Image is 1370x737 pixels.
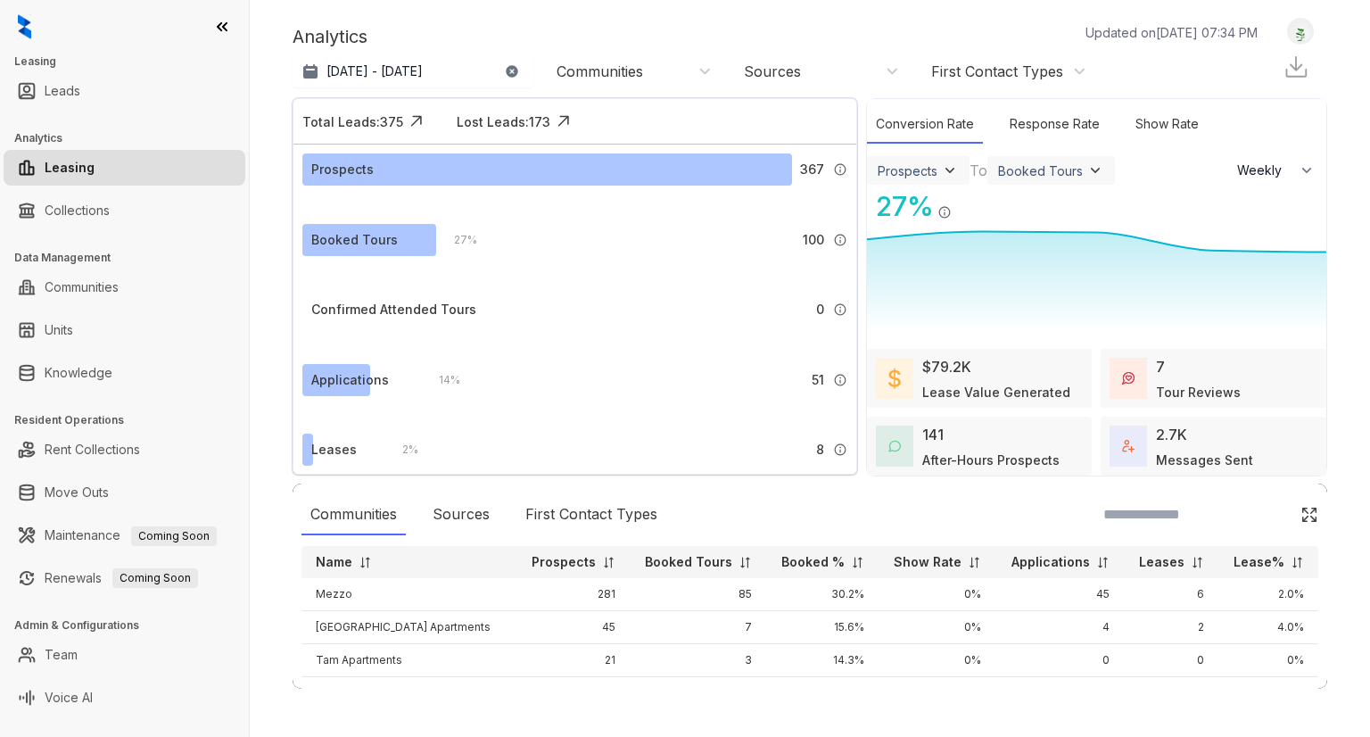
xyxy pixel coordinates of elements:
[311,440,357,460] div: Leases
[816,440,824,460] span: 8
[879,578,995,611] td: 0%
[557,62,643,81] div: Communities
[1124,644,1218,677] td: 0
[1263,507,1278,522] img: SearchIcon
[301,644,516,677] td: Tam Apartments
[941,161,959,179] img: ViewFilterArrow
[4,150,245,186] li: Leasing
[630,644,766,677] td: 3
[630,578,766,611] td: 85
[45,560,198,596] a: RenewalsComing Soon
[14,54,249,70] h3: Leasing
[995,611,1123,644] td: 4
[516,578,629,611] td: 281
[1122,440,1135,452] img: TotalFum
[1218,578,1318,611] td: 2.0%
[424,494,499,535] div: Sources
[894,553,961,571] p: Show Rate
[45,193,110,228] a: Collections
[403,108,430,135] img: Click Icon
[739,556,752,569] img: sorting
[45,432,140,468] a: Rent Collections
[516,644,629,677] td: 21
[952,189,978,216] img: Click Icon
[888,368,901,389] img: LeaseValue
[131,526,217,546] span: Coming Soon
[14,250,249,266] h3: Data Management
[1234,553,1284,571] p: Lease%
[970,160,987,181] div: To
[1191,556,1204,569] img: sorting
[766,578,879,611] td: 30.2%
[995,677,1123,710] td: 1
[766,611,879,644] td: 15.6%
[888,440,901,453] img: AfterHoursConversations
[4,312,245,348] li: Units
[1127,105,1208,144] div: Show Rate
[1124,611,1218,644] td: 2
[4,475,245,510] li: Move Outs
[766,677,879,710] td: 33.3%
[112,568,198,588] span: Coming Soon
[45,475,109,510] a: Move Outs
[4,637,245,673] li: Team
[301,578,516,611] td: Mezzo
[803,230,824,250] span: 100
[630,677,766,710] td: 4
[4,560,245,596] li: Renewals
[1124,677,1218,710] td: 0
[14,617,249,633] h3: Admin & Configurations
[1291,556,1304,569] img: sorting
[602,556,615,569] img: sorting
[302,112,403,131] div: Total Leads: 375
[1156,451,1253,469] div: Messages Sent
[1226,154,1326,186] button: Weekly
[1300,506,1318,524] img: Click Icon
[293,55,533,87] button: [DATE] - [DATE]
[14,130,249,146] h3: Analytics
[781,553,845,571] p: Booked %
[922,424,944,445] div: 141
[1085,23,1258,42] p: Updated on [DATE] 07:34 PM
[4,355,245,391] li: Knowledge
[384,440,418,460] div: 2 %
[766,644,879,677] td: 14.3%
[421,370,460,390] div: 14 %
[998,163,1083,178] div: Booked Tours
[879,611,995,644] td: 0%
[45,312,73,348] a: Units
[14,412,249,428] h3: Resident Operations
[995,578,1123,611] td: 45
[878,163,937,178] div: Prospects
[922,356,971,377] div: $79.2K
[867,186,934,227] div: 27 %
[812,370,824,390] span: 51
[311,160,374,179] div: Prospects
[45,150,95,186] a: Leasing
[4,269,245,305] li: Communities
[301,677,516,710] td: Napoli Apartments
[867,105,983,144] div: Conversion Rate
[879,644,995,677] td: 0%
[516,494,666,535] div: First Contact Types
[645,553,732,571] p: Booked Tours
[359,556,372,569] img: sorting
[1218,677,1318,710] td: 0%
[45,680,93,716] a: Voice AI
[311,370,389,390] div: Applications
[995,644,1123,677] td: 0
[516,611,629,644] td: 45
[18,14,31,39] img: logo
[630,611,766,644] td: 7
[833,373,847,387] img: Info
[833,233,847,247] img: Info
[436,230,477,250] div: 27 %
[1156,424,1187,445] div: 2.7K
[4,73,245,109] li: Leads
[1218,611,1318,644] td: 4.0%
[1086,161,1104,179] img: ViewFilterArrow
[45,269,119,305] a: Communities
[851,556,864,569] img: sorting
[4,193,245,228] li: Collections
[550,108,577,135] img: Click Icon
